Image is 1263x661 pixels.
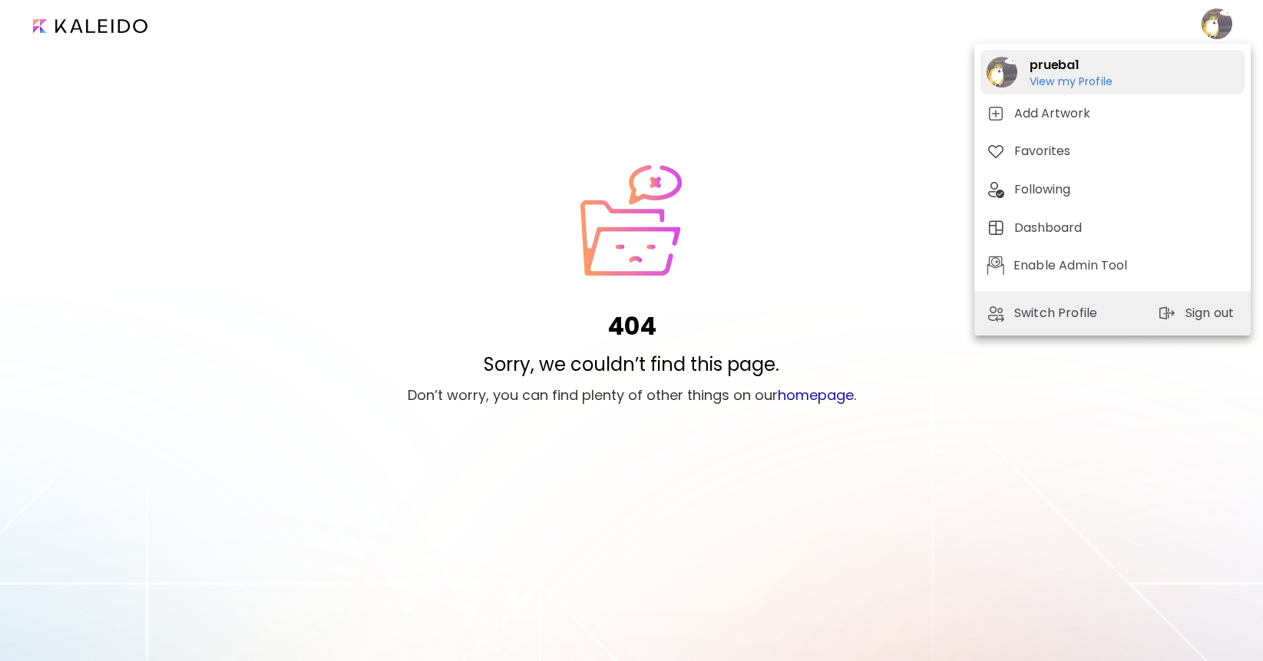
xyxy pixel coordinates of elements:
h5: Favorites [1014,142,1075,160]
p: Enable Admin Tool [1013,256,1132,275]
p: Switch Profile [1014,304,1102,322]
button: tabDashboard [980,213,1245,243]
h5: Dashboard [1014,219,1086,237]
h6: View my Profile [1030,74,1113,88]
img: tab [987,180,1005,199]
img: sign-out [1158,304,1176,322]
button: admintoolEnable Admin Tool [980,250,1245,281]
button: tabFavorites [980,136,1245,167]
img: admintool [987,256,1004,276]
button: sign-outSign out [1152,298,1245,329]
img: tab [987,142,1005,160]
button: tabFollowing [980,174,1245,205]
img: tab [987,219,1005,237]
h2: prueba1 [1030,56,1113,74]
img: tab [987,104,1005,123]
button: tabAdd Artwork [980,98,1245,129]
button: switch-profileSwitch Profile [980,298,1111,329]
p: Sign out [1185,304,1238,322]
h5: Add Artwork [1014,104,1095,123]
h5: Following [1014,180,1075,199]
img: switch-profile [987,304,1005,322]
